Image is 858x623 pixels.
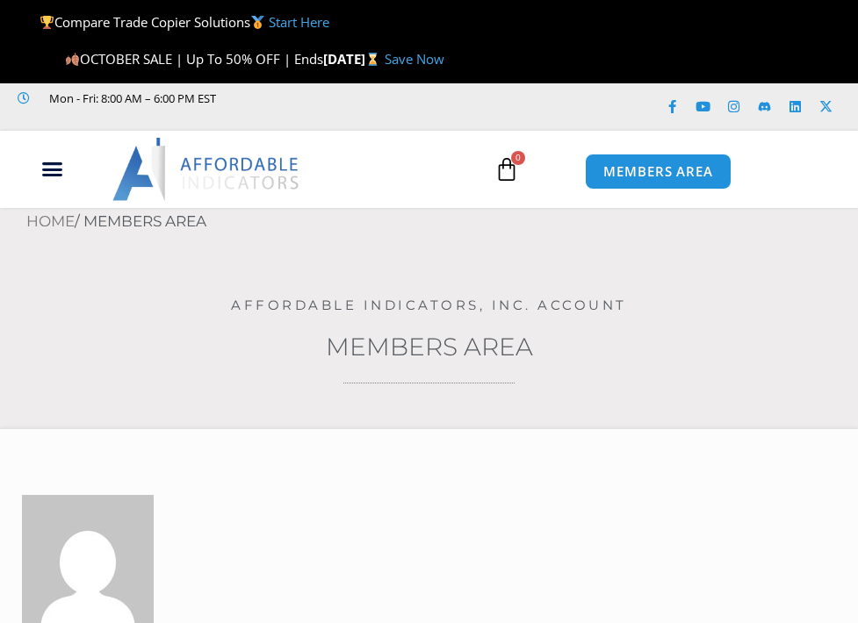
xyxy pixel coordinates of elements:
div: Menu Toggle [10,153,95,186]
a: 0 [468,144,545,195]
img: ⌛ [366,53,379,66]
iframe: Customer reviews powered by Trustpilot [18,109,281,126]
img: 🥇 [251,16,264,29]
strong: [DATE] [323,50,384,68]
img: LogoAI | Affordable Indicators – NinjaTrader [112,138,301,201]
img: 🏆 [40,16,54,29]
span: OCTOBER SALE | Up To 50% OFF | Ends [65,50,323,68]
a: Save Now [385,50,444,68]
a: MEMBERS AREA [585,154,732,190]
span: MEMBERS AREA [603,165,713,178]
img: 🍂 [66,53,79,66]
a: Start Here [269,13,329,31]
a: Affordable Indicators, Inc. Account [231,297,627,313]
span: Compare Trade Copier Solutions [39,13,328,31]
a: Members Area [326,332,533,362]
nav: Breadcrumb [26,208,858,236]
a: Home [26,212,75,230]
span: 0 [511,151,525,165]
span: Mon - Fri: 8:00 AM – 6:00 PM EST [45,88,216,109]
